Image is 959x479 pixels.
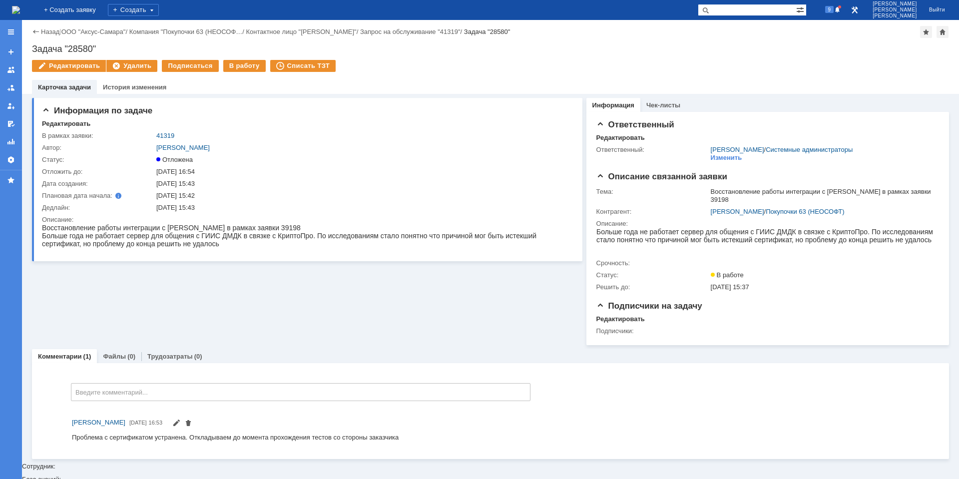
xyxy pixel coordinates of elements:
[41,28,59,35] a: Назад
[156,144,210,151] a: [PERSON_NAME]
[596,271,709,279] div: Статус:
[172,421,180,428] span: Редактировать
[3,44,19,60] a: Создать заявку
[38,353,82,360] a: Комментарии
[3,62,19,78] a: Заявки на командах
[12,6,20,14] img: logo
[246,28,357,35] a: Контактное лицо "[PERSON_NAME]"
[3,98,19,114] a: Мои заявки
[129,420,147,426] span: [DATE]
[873,1,917,7] span: [PERSON_NAME]
[596,220,936,228] div: Описание:
[108,4,159,16] div: Создать
[711,208,764,215] a: [PERSON_NAME]
[596,146,709,154] div: Ответственный:
[42,180,154,188] div: Дата создания:
[149,420,163,426] span: 16:53
[596,283,709,291] div: Решить до:
[596,208,709,216] div: Контрагент:
[464,28,510,35] div: Задача "28580"
[42,216,569,224] div: Описание:
[156,204,567,212] div: [DATE] 15:43
[156,192,567,200] div: [DATE] 15:42
[596,259,709,267] div: Срочность:
[12,6,20,14] a: Перейти на домашнюю страницу
[147,353,193,360] a: Трудозатраты
[103,83,166,91] a: История изменения
[3,80,19,96] a: Заявки в моей ответственности
[596,315,645,323] div: Редактировать
[72,418,125,428] a: [PERSON_NAME]
[42,144,154,152] div: Автор:
[22,94,959,470] div: Сотрудник:
[156,156,193,163] span: Отложена
[3,152,19,168] a: Настройки
[156,132,174,139] a: 41319
[711,146,764,153] a: [PERSON_NAME]
[42,120,90,128] div: Редактировать
[103,353,126,360] a: Файлы
[3,134,19,150] a: Отчеты
[38,83,91,91] a: Карточка задачи
[596,301,702,311] span: Подписчики на задачу
[711,154,742,162] div: Изменить
[711,208,934,216] div: /
[711,271,744,279] span: В работе
[61,28,129,35] div: /
[61,28,126,35] a: ООО "Аксус-Самара"
[596,188,709,196] div: Тема:
[825,6,834,13] span: 9
[920,26,932,38] div: Добавить в избранное
[42,168,154,176] div: Отложить до:
[32,44,949,54] div: Задача "28580"
[194,353,202,360] div: (0)
[360,28,464,35] div: /
[646,101,680,109] a: Чек-листы
[711,146,853,154] div: /
[246,28,360,35] div: /
[72,419,125,426] span: [PERSON_NAME]
[184,421,192,428] span: Удалить
[129,28,243,35] a: Компания "Покупочки 63 (НЕОСОФ…
[129,28,246,35] div: /
[711,283,749,291] span: [DATE] 15:37
[360,28,461,35] a: Запрос на обслуживание "41319"
[59,27,61,35] div: |
[127,353,135,360] div: (0)
[42,204,154,212] div: Дедлайн:
[596,327,709,335] div: Подписчики:
[766,146,853,153] a: Системные администраторы
[156,168,567,176] div: [DATE] 16:54
[596,120,674,129] span: Ответственный
[156,180,567,188] div: [DATE] 15:43
[711,188,934,204] div: Восстановление работы интеграции с [PERSON_NAME] в рамках заявки 39198
[42,106,152,115] span: Информация по задаче
[3,116,19,132] a: Мои согласования
[83,353,91,360] div: (1)
[937,26,949,38] div: Сделать домашней страницей
[873,13,917,19] span: [PERSON_NAME]
[592,101,634,109] a: Информация
[849,4,861,16] a: Перейти в интерфейс администратора
[766,208,844,215] a: Покупочки 63 (НЕОСОФТ)
[796,4,806,14] span: Расширенный поиск
[596,172,727,181] span: Описание связанной заявки
[873,7,917,13] span: [PERSON_NAME]
[596,134,645,142] div: Редактировать
[42,192,142,200] div: Плановая дата начала:
[42,156,154,164] div: Статус:
[42,132,154,140] div: В рамках заявки:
